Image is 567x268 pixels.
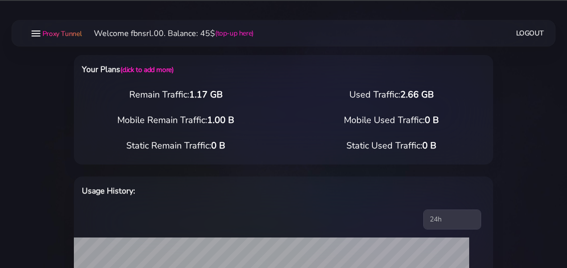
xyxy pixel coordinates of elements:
div: Mobile Remain Traffic: [68,113,283,127]
span: 1.00 B [207,114,234,126]
h6: Usage History: [82,184,312,197]
a: Proxy Tunnel [40,25,82,41]
a: (top-up here) [215,28,254,38]
span: 1.17 GB [189,88,223,100]
a: Logout [516,24,544,42]
div: Mobile Used Traffic: [283,113,499,127]
h6: Your Plans [82,63,312,76]
a: (click to add more) [120,65,173,74]
li: Welcome fbnsrl.00. Balance: 45$ [82,27,254,39]
span: 0 B [211,139,225,151]
iframe: Webchat Widget [420,104,555,255]
span: 2.66 GB [400,88,434,100]
div: Remain Traffic: [68,88,283,101]
span: Proxy Tunnel [42,29,82,38]
div: Static Used Traffic: [283,139,499,152]
div: Static Remain Traffic: [68,139,283,152]
div: Used Traffic: [283,88,499,101]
